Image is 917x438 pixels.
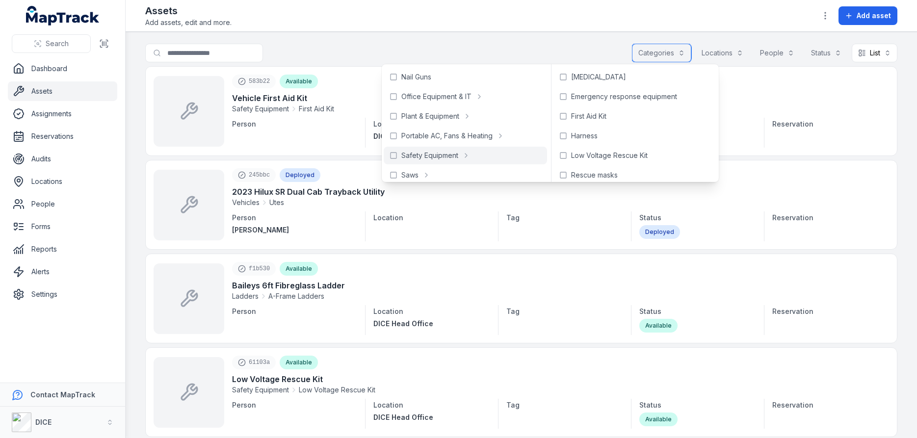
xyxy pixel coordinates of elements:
[232,225,357,235] a: [PERSON_NAME]
[8,262,117,282] a: Alerts
[401,151,458,160] span: Safety Equipment
[571,131,598,141] span: Harness
[401,111,459,121] span: Plant & Equipment
[401,72,431,82] span: Nail Guns
[571,111,606,121] span: First Aid Kit
[12,34,91,53] button: Search
[8,217,117,236] a: Forms
[401,170,419,180] span: Saws
[632,44,691,62] button: Categories
[852,44,897,62] button: List
[145,4,232,18] h2: Assets
[26,6,100,26] a: MapTrack
[8,172,117,191] a: Locations
[8,59,117,78] a: Dashboard
[8,104,117,124] a: Assignments
[8,127,117,146] a: Reservations
[401,131,493,141] span: Portable AC, Fans & Heating
[754,44,801,62] button: People
[695,44,750,62] button: Locations
[46,39,69,49] span: Search
[30,390,95,399] strong: Contact MapTrack
[639,319,678,333] div: Available
[8,81,117,101] a: Assets
[373,132,433,140] span: DICE Head Office
[571,170,618,180] span: Rescue masks
[8,149,117,169] a: Audits
[8,194,117,214] a: People
[571,92,677,102] span: Emergency response equipment
[639,412,678,426] div: Available
[373,319,433,328] span: DICE Head Office
[373,413,433,421] span: DICE Head Office
[373,412,482,422] a: DICE Head Office
[8,284,117,304] a: Settings
[571,72,626,82] span: [MEDICAL_DATA]
[8,239,117,259] a: Reports
[373,319,482,329] a: DICE Head Office
[857,11,891,21] span: Add asset
[373,131,482,141] a: DICE Head Office
[639,225,680,239] div: Deployed
[145,18,232,27] span: Add assets, edit and more.
[401,92,472,102] span: Office Equipment & IT
[571,151,648,160] span: Low Voltage Rescue Kit
[838,6,897,25] button: Add asset
[805,44,848,62] button: Status
[35,418,52,426] strong: DICE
